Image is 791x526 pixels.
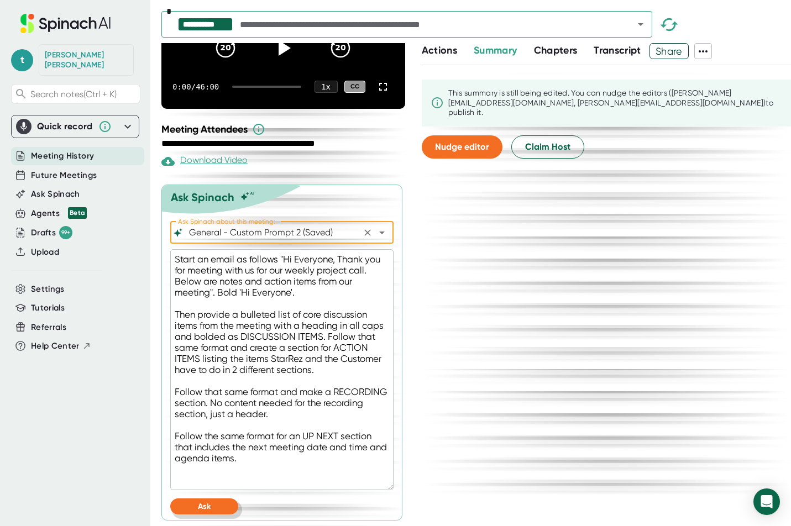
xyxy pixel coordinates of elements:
div: 99+ [59,226,72,239]
input: What can we do to help? [187,225,358,240]
div: Meeting Attendees [161,123,408,136]
span: Ask [198,502,211,511]
button: Ask Spinach [31,188,80,201]
button: Help Center [31,340,91,353]
button: Tutorials [31,302,65,314]
div: 0:00 / 46:00 [172,82,219,91]
button: Transcript [594,43,641,58]
button: Claim Host [511,135,584,159]
div: CC [344,81,365,93]
div: Quick record [16,115,134,138]
span: Share [650,41,688,61]
span: Transcript [594,44,641,56]
button: Upload [31,246,59,259]
button: Share [649,43,689,59]
button: Meeting History [31,150,94,162]
button: Clear [360,225,375,240]
button: Summary [474,43,517,58]
button: Future Meetings [31,169,97,182]
div: Agents [31,207,87,220]
span: Search notes (Ctrl + K) [30,89,117,99]
span: Summary [474,44,517,56]
textarea: Start an email as follows "Hi Everyone, Thank you for meeting with us for our weekly project call... [170,249,394,490]
div: Drafts [31,226,72,239]
div: Ask Spinach [171,191,234,204]
button: Drafts 99+ [31,226,72,239]
button: Referrals [31,321,66,334]
div: Download Video [161,155,248,168]
button: Ask [170,498,238,514]
button: Agents Beta [31,207,87,220]
button: Settings [31,283,65,296]
div: Open Intercom Messenger [753,488,780,515]
div: Beta [68,207,87,219]
button: Nudge editor [422,135,502,159]
div: Quick record [37,121,93,132]
button: Actions [422,43,457,58]
span: Actions [422,44,457,56]
span: t [11,49,33,71]
div: Taylor Hanson [45,50,128,70]
div: This summary is still being edited. You can nudge the editor s ([PERSON_NAME][EMAIL_ADDRESS][DOMA... [448,88,782,118]
span: Nudge editor [435,141,489,152]
span: Claim Host [525,140,570,154]
span: Help Center [31,340,80,353]
button: Chapters [534,43,578,58]
button: Open [374,225,390,240]
span: Chapters [534,44,578,56]
button: Open [633,17,648,32]
div: 1 x [315,81,338,93]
